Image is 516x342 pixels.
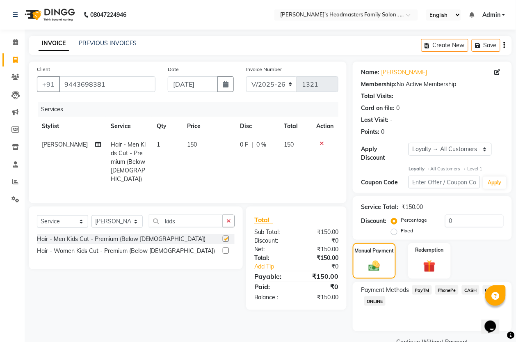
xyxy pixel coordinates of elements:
[248,293,297,302] div: Balance :
[361,116,388,124] div: Last Visit:
[251,140,253,149] span: |
[421,39,468,52] button: Create New
[297,228,345,236] div: ₹150.00
[90,3,126,26] b: 08047224946
[390,116,393,124] div: -
[482,11,500,19] span: Admin
[365,259,384,273] img: _cash.svg
[361,80,504,89] div: No Active Membership
[409,165,504,172] div: All Customers → Level 1
[361,286,409,294] span: Payment Methods
[361,68,379,77] div: Name:
[254,216,273,224] span: Total
[39,36,69,51] a: INVOICE
[483,285,500,295] span: CARD
[256,140,266,149] span: 0 %
[149,215,223,227] input: Search or Scan
[297,271,345,281] div: ₹150.00
[59,76,155,92] input: Search by Name/Mobile/Email/Code
[361,217,386,225] div: Discount:
[187,141,197,148] span: 150
[402,203,423,211] div: ₹150.00
[248,245,297,254] div: Net:
[248,262,304,271] a: Add Tip
[37,235,205,243] div: Hair - Men Kids Cut - Premium (Below [DEMOGRAPHIC_DATA])
[248,271,297,281] div: Payable:
[157,141,160,148] span: 1
[361,80,397,89] div: Membership:
[106,117,152,135] th: Service
[297,293,345,302] div: ₹150.00
[248,254,297,262] div: Total:
[361,92,393,101] div: Total Visits:
[415,246,443,254] label: Redemption
[152,117,182,135] th: Qty
[111,141,146,183] span: Hair - Men Kids Cut - Premium (Below [DEMOGRAPHIC_DATA])
[483,177,507,189] button: Apply
[235,117,279,135] th: Disc
[396,104,400,112] div: 0
[297,282,345,292] div: ₹0
[42,141,88,148] span: [PERSON_NAME]
[482,309,508,334] iframe: chat widget
[248,228,297,236] div: Sub Total:
[361,178,409,187] div: Coupon Code
[168,66,179,73] label: Date
[381,68,427,77] a: [PERSON_NAME]
[38,102,345,117] div: Services
[355,247,394,255] label: Manual Payment
[37,117,106,135] th: Stylist
[381,128,384,136] div: 0
[37,247,215,255] div: Hair - Women Kids Cut - Premium (Below [DEMOGRAPHIC_DATA])
[364,296,386,306] span: ONLINE
[248,236,297,245] div: Discount:
[361,104,395,112] div: Card on file:
[21,3,77,26] img: logo
[472,39,500,52] button: Save
[182,117,235,135] th: Price
[420,259,439,274] img: _gift.svg
[79,39,137,47] a: PREVIOUS INVOICES
[412,285,432,295] span: PayTM
[248,282,297,292] div: Paid:
[401,227,413,234] label: Fixed
[361,203,398,211] div: Service Total:
[246,66,282,73] label: Invoice Number
[37,76,60,92] button: +91
[297,245,345,254] div: ₹150.00
[361,145,409,162] div: Apply Discount
[435,285,459,295] span: PhonePe
[297,254,345,262] div: ₹150.00
[361,128,379,136] div: Points:
[401,216,427,224] label: Percentage
[279,117,311,135] th: Total
[462,285,479,295] span: CASH
[311,117,338,135] th: Action
[240,140,248,149] span: 0 F
[37,66,50,73] label: Client
[409,176,480,188] input: Enter Offer / Coupon Code
[304,262,345,271] div: ₹0
[297,236,345,245] div: ₹0
[284,141,294,148] span: 150
[409,166,430,172] strong: Loyalty →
